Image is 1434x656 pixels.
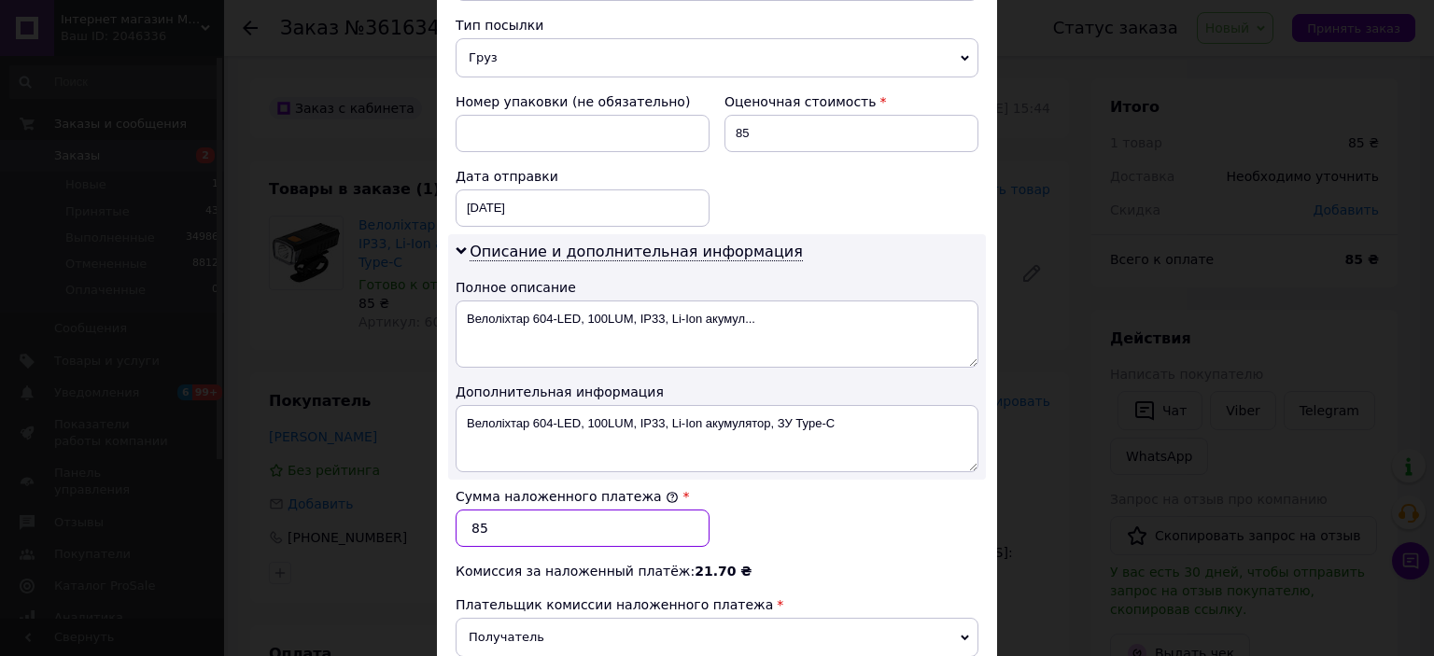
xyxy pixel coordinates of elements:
[724,92,978,111] div: Оценочная стоимость
[695,564,752,579] span: 21.70 ₴
[456,489,679,504] label: Сумма наложенного платежа
[456,562,978,580] div: Комиссия за наложенный платёж:
[456,405,978,472] textarea: Велоліхтар 604-LED, 100LUM, IP33, Li-Ion акумулятор, ЗУ Type-C
[456,300,978,368] textarea: Велоліхтар 604-LED, 100LUM, IP33, Li-Ion акумул...
[456,92,710,111] div: Номер упаковки (не обязательно)
[456,18,543,33] span: Тип посылки
[456,383,978,401] div: Дополнительная информация
[470,243,803,261] span: Описание и дополнительная информация
[456,38,978,77] span: Груз
[456,167,710,186] div: Дата отправки
[456,278,978,297] div: Полное описание
[456,597,773,612] span: Плательщик комиссии наложенного платежа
